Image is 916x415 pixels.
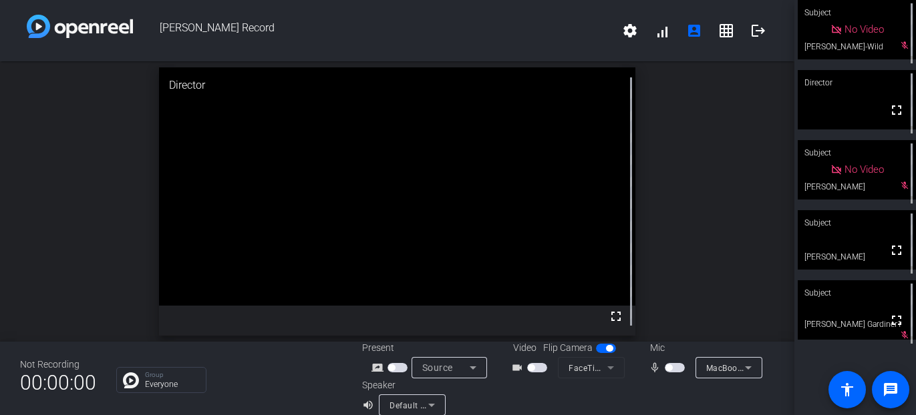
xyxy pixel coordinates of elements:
span: Flip Camera [543,341,593,355]
span: 00:00:00 [20,366,96,399]
mat-icon: account_box [686,23,702,39]
button: signal_cellular_alt [646,15,678,47]
span: [PERSON_NAME] Record [133,15,614,47]
div: Director [798,70,916,95]
span: MacBook Pro Microphone (Built-in) [706,362,843,373]
span: Video [513,341,537,355]
mat-icon: logout [750,23,766,39]
img: Chat Icon [123,372,139,388]
mat-icon: fullscreen [889,312,905,328]
div: Subject [798,280,916,306]
mat-icon: screen_share_outline [371,360,388,376]
span: Source [422,362,453,373]
mat-icon: fullscreen [889,242,905,258]
div: Present [362,341,496,355]
div: Subject [798,140,916,165]
span: No Video [845,23,884,35]
span: No Video [845,163,884,175]
mat-icon: fullscreen [608,308,624,324]
mat-icon: videocam_outline [511,360,527,376]
img: white-gradient.svg [27,15,133,38]
mat-icon: accessibility [839,382,855,398]
div: Not Recording [20,358,96,372]
div: Mic [637,341,770,355]
p: Everyone [145,380,199,388]
mat-icon: message [883,382,899,398]
mat-icon: settings [622,23,638,39]
span: Default - MacBook Pro Speakers (Built-in) [390,400,551,410]
mat-icon: mic_none [649,360,665,376]
mat-icon: grid_on [718,23,734,39]
p: Group [145,372,199,378]
mat-icon: fullscreen [889,102,905,118]
mat-icon: volume_up [362,397,378,413]
div: Subject [798,210,916,236]
div: Director [159,67,635,103]
div: Speaker [362,378,442,392]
